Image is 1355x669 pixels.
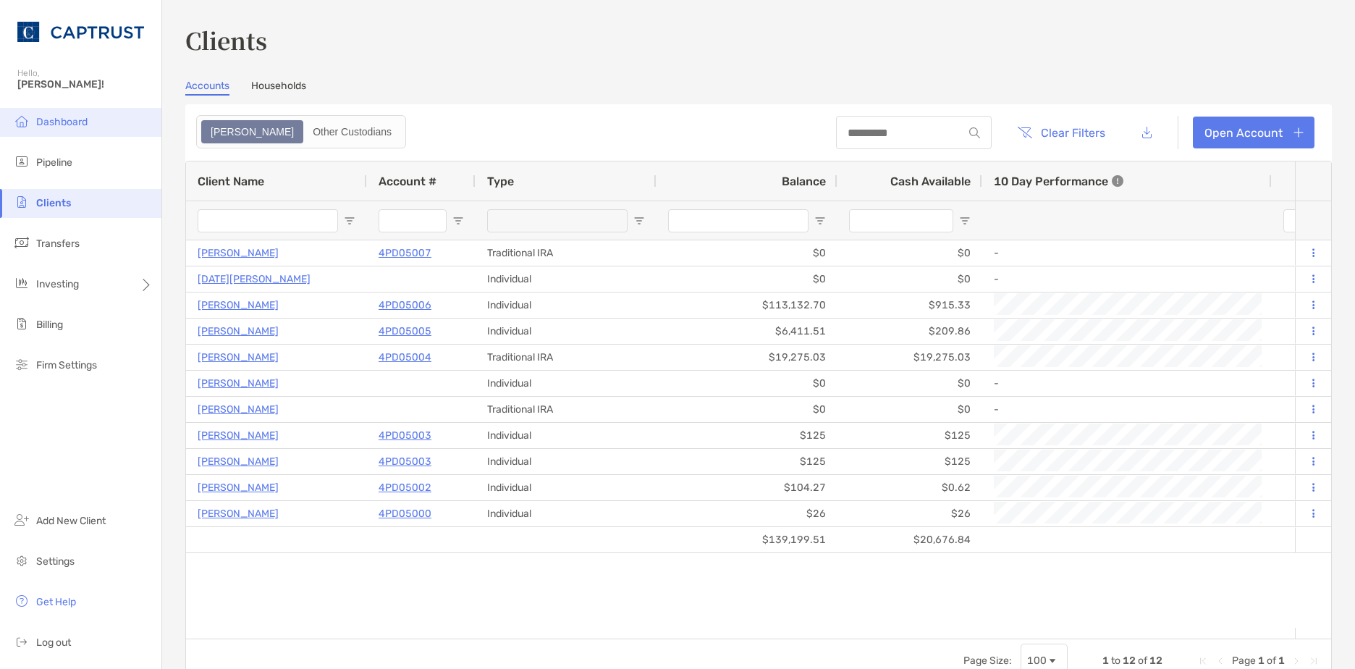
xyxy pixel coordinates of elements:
[251,80,306,96] a: Households
[890,174,971,188] span: Cash Available
[198,348,279,366] a: [PERSON_NAME]
[13,274,30,292] img: investing icon
[379,348,431,366] a: 4PD05004
[1138,655,1147,667] span: of
[198,453,279,471] a: [PERSON_NAME]
[837,319,982,344] div: $209.86
[36,278,79,290] span: Investing
[476,293,657,318] div: Individual
[379,244,431,262] a: 4PD05007
[198,174,264,188] span: Client Name
[13,511,30,529] img: add_new_client icon
[198,270,311,288] a: [DATE][PERSON_NAME]
[198,322,279,340] a: [PERSON_NAME]
[379,505,431,523] a: 4PD05000
[36,116,88,128] span: Dashboard
[476,501,657,526] div: Individual
[379,479,431,497] a: 4PD05002
[657,475,837,500] div: $104.27
[1027,655,1047,667] div: 100
[379,426,431,445] p: 4PD05003
[657,423,837,448] div: $125
[814,215,826,227] button: Open Filter Menu
[1102,655,1109,667] span: 1
[994,241,1260,265] div: -
[837,345,982,370] div: $19,275.03
[36,319,63,331] span: Billing
[1111,655,1120,667] span: to
[476,345,657,370] div: Traditional IRA
[36,515,106,527] span: Add New Client
[837,397,982,422] div: $0
[668,209,809,232] input: Balance Filter Input
[476,423,657,448] div: Individual
[13,355,30,373] img: firm-settings icon
[476,319,657,344] div: Individual
[198,374,279,392] a: [PERSON_NAME]
[657,293,837,318] div: $113,132.70
[379,174,436,188] span: Account #
[476,397,657,422] div: Traditional IRA
[198,400,279,418] a: [PERSON_NAME]
[198,209,338,232] input: Client Name Filter Input
[203,122,302,142] div: Zoe
[959,215,971,227] button: Open Filter Menu
[782,174,826,188] span: Balance
[379,322,431,340] a: 4PD05005
[476,240,657,266] div: Traditional IRA
[36,555,75,568] span: Settings
[1291,655,1302,667] div: Next Page
[1267,655,1276,667] span: of
[969,127,980,138] img: input icon
[36,237,80,250] span: Transfers
[657,371,837,396] div: $0
[1215,655,1226,667] div: Previous Page
[13,633,30,650] img: logout icon
[487,174,514,188] span: Type
[657,266,837,292] div: $0
[657,319,837,344] div: $6,411.51
[198,505,279,523] a: [PERSON_NAME]
[17,78,153,91] span: [PERSON_NAME]!
[476,475,657,500] div: Individual
[994,267,1260,291] div: -
[837,501,982,526] div: $26
[837,423,982,448] div: $125
[452,215,464,227] button: Open Filter Menu
[837,240,982,266] div: $0
[379,296,431,314] a: 4PD05006
[344,215,355,227] button: Open Filter Menu
[476,371,657,396] div: Individual
[1278,655,1285,667] span: 1
[657,501,837,526] div: $26
[657,397,837,422] div: $0
[13,552,30,569] img: settings icon
[963,655,1012,667] div: Page Size:
[1149,655,1162,667] span: 12
[36,636,71,649] span: Log out
[994,371,1260,395] div: -
[633,215,645,227] button: Open Filter Menu
[13,592,30,610] img: get-help icon
[13,153,30,170] img: pipeline icon
[1283,209,1330,232] input: ITD Filter Input
[837,449,982,474] div: $125
[36,596,76,608] span: Get Help
[198,479,279,497] a: [PERSON_NAME]
[198,296,279,314] a: [PERSON_NAME]
[837,527,982,552] div: $20,676.84
[1232,655,1256,667] span: Page
[1193,117,1314,148] a: Open Account
[198,426,279,445] a: [PERSON_NAME]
